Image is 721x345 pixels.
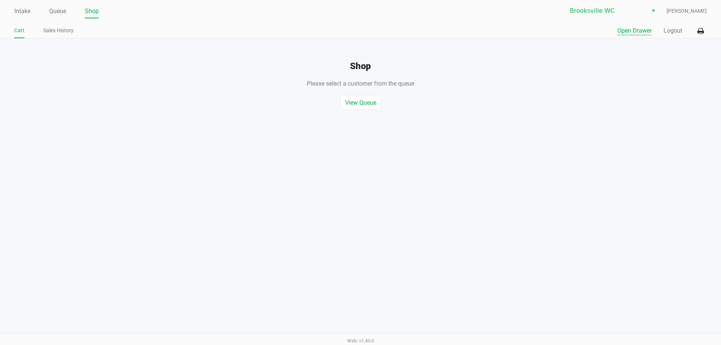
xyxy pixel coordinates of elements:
[43,26,74,35] a: Sales History
[648,4,659,18] button: Select
[14,6,30,17] a: Intake
[664,26,682,35] button: Logout
[49,6,66,17] a: Queue
[570,6,643,15] span: Brooksville WC
[340,96,381,110] button: View Queue
[347,338,374,343] span: Web: v1.40.0
[667,7,707,15] span: [PERSON_NAME]
[617,26,652,35] button: Open Drawer
[307,80,414,87] span: Please select a customer from the queue
[14,26,24,35] a: Cart
[85,6,99,17] a: Shop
